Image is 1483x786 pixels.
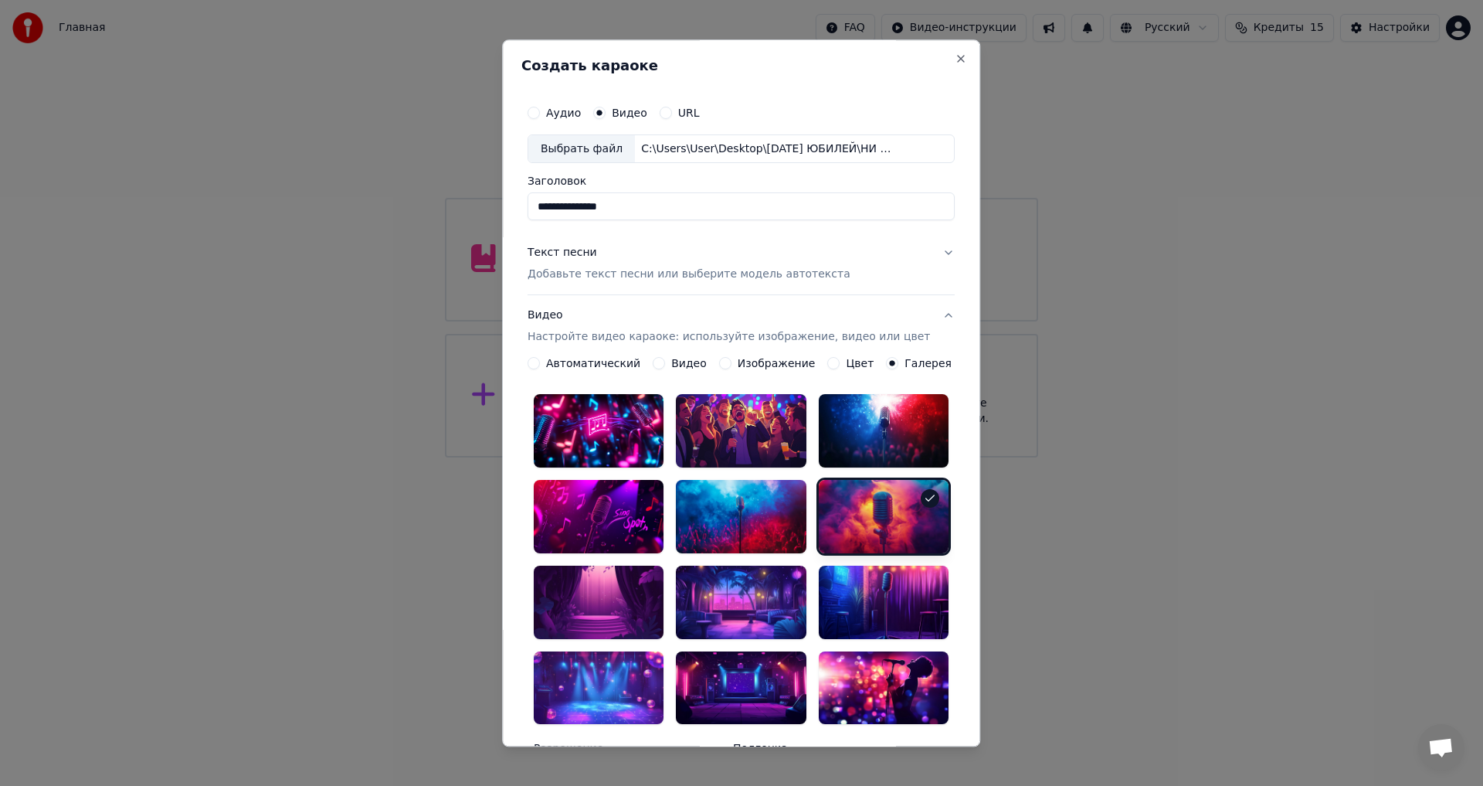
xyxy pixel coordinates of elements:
[678,107,700,118] label: URL
[738,359,816,369] label: Изображение
[528,330,930,345] p: Настройте видео караоке: используйте изображение, видео или цвет
[635,141,898,157] div: C:\Users\User\Desktop\[DATE] ЮБИЛЕЙ\НИ МИНУТЫ ПОКОЯ.mp4
[528,176,955,187] label: Заголовок
[521,59,961,73] h2: Создать караоке
[612,107,647,118] label: Видео
[847,359,874,369] label: Цвет
[528,296,955,358] button: ВидеоНастройте видео караоке: используйте изображение, видео или цвет
[528,246,597,261] div: Текст песни
[528,135,635,163] div: Выбрать файл
[528,233,955,295] button: Текст песниДобавьте текст песни или выберите модель автотекста
[733,743,887,754] label: Подгонка
[546,107,581,118] label: Аудио
[905,359,952,369] label: Галерея
[546,359,640,369] label: Автоматический
[528,308,930,345] div: Видео
[671,359,707,369] label: Видео
[534,743,727,754] label: Разрешение
[528,267,850,283] p: Добавьте текст песни или выберите модель автотекста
